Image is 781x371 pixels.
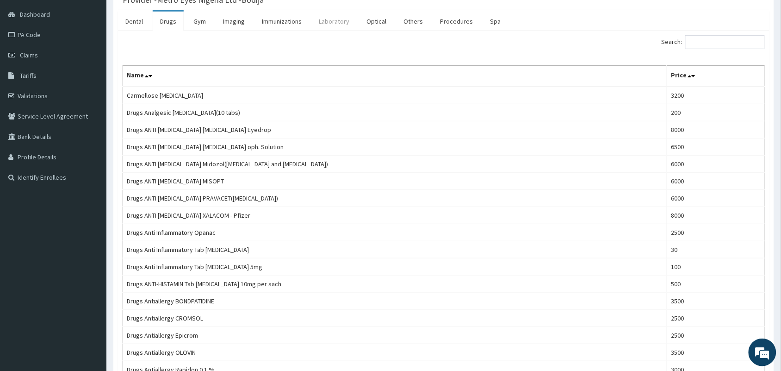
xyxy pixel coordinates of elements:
[123,224,667,241] td: Drugs Anti Inflammatory Opanac
[20,10,50,19] span: Dashboard
[667,66,765,87] th: Price
[123,293,667,310] td: Drugs Antiallergy BONDPATIDINE
[483,12,508,31] a: Spa
[667,138,765,156] td: 6500
[123,173,667,190] td: Drugs ANTI [MEDICAL_DATA] MISOPT
[667,156,765,173] td: 6000
[17,46,37,69] img: d_794563401_company_1708531726252_794563401
[667,104,765,121] td: 200
[123,156,667,173] td: Drugs ANTI [MEDICAL_DATA] Midozol([MEDICAL_DATA] and [MEDICAL_DATA])
[123,258,667,276] td: Drugs Anti Inflammatory Tab [MEDICAL_DATA] 5mg
[667,327,765,344] td: 2500
[123,87,667,104] td: Carmellose [MEDICAL_DATA]
[396,12,430,31] a: Others
[667,310,765,327] td: 2500
[667,207,765,224] td: 8000
[359,12,394,31] a: Optical
[667,173,765,190] td: 6000
[667,258,765,276] td: 100
[667,190,765,207] td: 6000
[5,253,176,285] textarea: Type your message and hit 'Enter'
[667,344,765,361] td: 3500
[123,344,667,361] td: Drugs Antiallergy OLOVIN
[123,310,667,327] td: Drugs Antiallergy CROMSOL
[20,71,37,80] span: Tariffs
[216,12,252,31] a: Imaging
[123,190,667,207] td: Drugs ANTI [MEDICAL_DATA] PRAVACET([MEDICAL_DATA])
[662,35,765,49] label: Search:
[20,51,38,59] span: Claims
[667,224,765,241] td: 2500
[153,12,184,31] a: Drugs
[123,327,667,344] td: Drugs Antiallergy Epicrom
[123,138,667,156] td: Drugs ANTI [MEDICAL_DATA] [MEDICAL_DATA] oph. Solution
[685,35,765,49] input: Search:
[123,121,667,138] td: Drugs ANTI [MEDICAL_DATA] [MEDICAL_DATA] Eyedrop
[54,117,128,210] span: We're online!
[123,66,667,87] th: Name
[667,293,765,310] td: 3500
[667,276,765,293] td: 500
[667,87,765,104] td: 3200
[152,5,174,27] div: Minimize live chat window
[123,207,667,224] td: Drugs ANTI [MEDICAL_DATA] XALACOM - Pfizer
[48,52,155,64] div: Chat with us now
[123,276,667,293] td: Drugs ANTI-HISTAMIN Tab [MEDICAL_DATA] 10mg per sach
[433,12,480,31] a: Procedures
[186,12,213,31] a: Gym
[667,121,765,138] td: 8000
[123,104,667,121] td: Drugs Analgesic [MEDICAL_DATA](10 tabs)
[311,12,357,31] a: Laboratory
[123,241,667,258] td: Drugs Anti Inflammatory Tab [MEDICAL_DATA]
[254,12,309,31] a: Immunizations
[667,241,765,258] td: 30
[118,12,150,31] a: Dental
